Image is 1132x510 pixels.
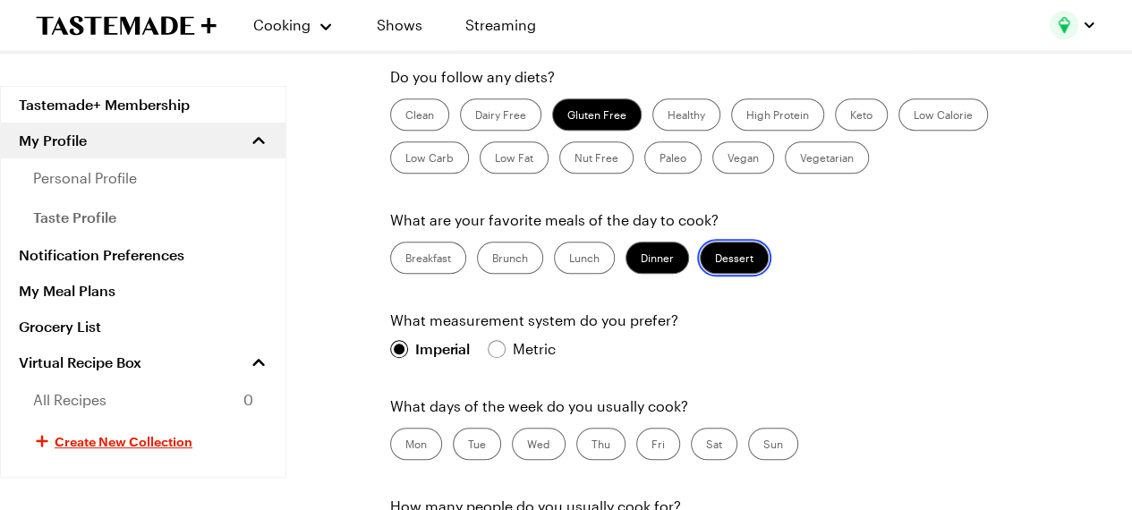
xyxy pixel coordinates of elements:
[1,123,285,158] button: My Profile
[644,141,702,174] label: Paleo
[253,16,311,33] span: Cooking
[1,273,285,309] a: My Meal Plans
[390,98,449,131] label: Clean
[19,132,87,149] span: My Profile
[415,338,472,360] span: Imperial
[1,237,285,273] a: Notification Preferences
[33,167,137,189] span: personal profile
[1,344,285,380] a: Virtual Recipe Box
[1050,11,1096,39] button: Profile picture
[55,432,192,450] span: Create New Collection
[36,15,217,36] a: To Tastemade Home Page
[477,242,543,274] label: Brunch
[19,353,141,371] span: Virtual Recipe Box
[552,98,642,131] label: Gluten Free
[576,428,626,460] label: Thu
[513,338,557,360] span: Metric
[460,98,541,131] label: Dairy Free
[390,141,469,174] label: Low Carb
[1,198,285,237] a: taste profile
[691,428,737,460] label: Sat
[390,395,1060,417] p: What days of the week do you usually cook?
[626,242,689,274] label: Dinner
[512,428,566,460] label: Wed
[390,428,442,460] label: Mon
[1,309,285,344] a: Grocery List
[33,389,106,411] span: All Recipes
[415,338,470,360] div: Imperial
[480,141,549,174] label: Low Fat
[33,207,116,228] span: taste profile
[636,428,680,460] label: Fri
[390,310,1060,331] p: What measurement system do you prefer?
[513,338,555,360] div: Metric
[1,380,285,420] a: All Recipes0
[652,98,720,131] label: Healthy
[252,4,334,47] button: Cooking
[712,141,774,174] label: Vegan
[835,98,888,131] label: Keto
[390,66,1060,88] p: Do you follow any diets?
[785,141,869,174] label: Vegetarian
[748,428,798,460] label: Sun
[1,420,285,463] button: Create New Collection
[731,98,824,131] label: High Protein
[559,141,634,174] label: Nut Free
[243,389,253,411] span: 0
[1050,11,1078,39] img: Profile picture
[390,338,555,360] div: Imperial Metric
[554,242,615,274] label: Lunch
[1,158,285,198] a: personal profile
[390,209,1060,231] p: What are your favorite meals of the day to cook?
[390,242,466,274] label: Breakfast
[898,98,988,131] label: Low Calorie
[1,87,285,123] a: Tastemade+ Membership
[453,428,501,460] label: Tue
[700,242,769,274] label: Dessert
